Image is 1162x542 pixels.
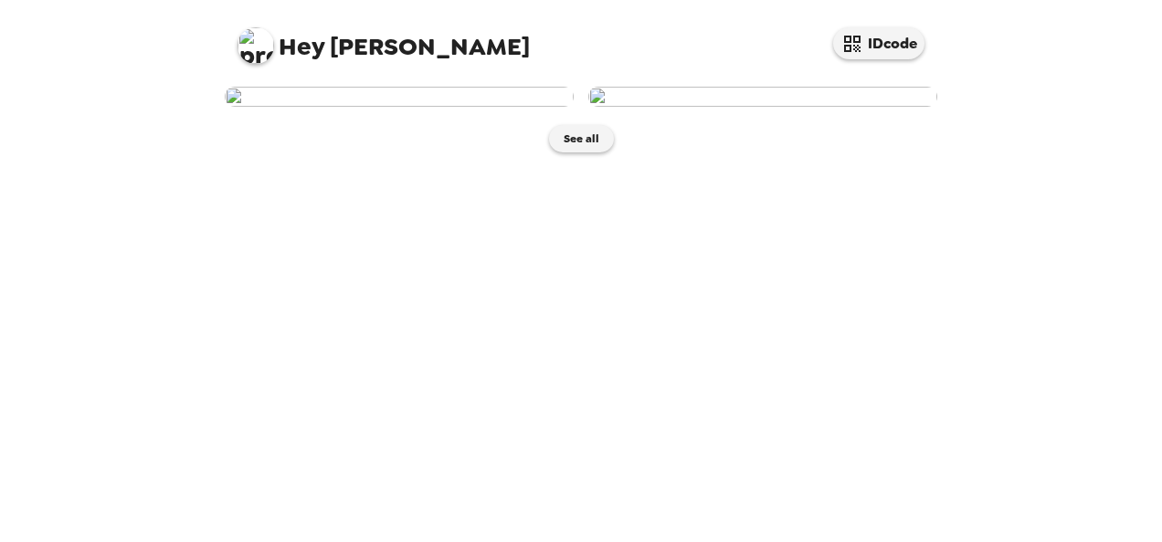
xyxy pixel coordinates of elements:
[588,87,937,107] img: user-267512
[238,18,530,59] span: [PERSON_NAME]
[279,30,324,63] span: Hey
[549,125,614,152] button: See all
[238,27,274,64] img: profile pic
[225,87,574,107] img: user-279313
[833,27,924,59] button: IDcode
